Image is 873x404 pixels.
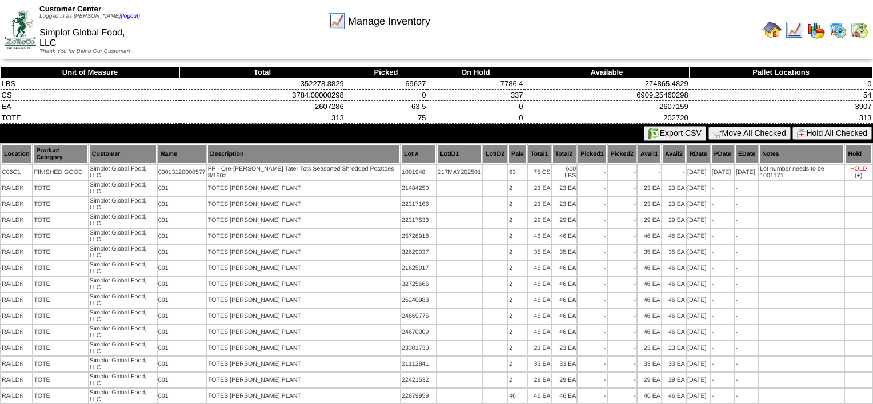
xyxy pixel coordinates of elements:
[508,309,527,324] td: 2
[608,229,636,244] td: -
[578,357,606,371] td: -
[508,261,527,276] td: 2
[158,293,206,308] td: 001
[708,127,791,140] button: Move All Checked
[638,277,661,292] td: 46 EA
[528,277,551,292] td: 46 EA
[158,277,206,292] td: 001
[662,229,686,244] td: 46 EA
[1,293,32,308] td: RAILDK
[1,144,32,164] th: Location
[401,277,436,292] td: 32725666
[662,277,686,292] td: 46 EA
[662,357,686,371] td: 33 EA
[1,181,32,196] td: RAILDK
[711,309,734,324] td: -
[401,165,436,180] td: 1001948
[1,277,32,292] td: RAILDK
[662,213,686,228] td: 29 EA
[207,277,400,292] td: TOTES [PERSON_NAME] PLANT
[552,341,577,355] td: 23 EA
[735,229,758,244] td: -
[33,165,87,180] td: FINISHED GOOD
[687,341,710,355] td: [DATE]
[39,28,125,48] span: Simplot Global Food, LLC
[638,293,661,308] td: 46 EA
[735,144,758,164] th: EDate
[33,309,87,324] td: TOTE
[735,341,758,355] td: -
[687,213,710,228] td: [DATE]
[711,144,734,164] th: PDate
[687,325,710,340] td: [DATE]
[687,229,710,244] td: [DATE]
[687,144,710,164] th: RDate
[401,325,436,340] td: 24670009
[89,341,157,355] td: Simplot Global Food, LLC
[578,197,606,212] td: -
[662,373,686,387] td: 29 EA
[207,261,400,276] td: TOTES [PERSON_NAME] PLANT
[158,357,206,371] td: 001
[578,245,606,260] td: -
[638,165,661,180] td: -
[483,144,507,164] th: LotID2
[638,213,661,228] td: 29 EA
[33,261,87,276] td: TOTE
[578,165,606,180] td: -
[552,357,577,371] td: 33 EA
[528,144,551,164] th: Total1
[552,213,577,228] td: 29 EA
[711,293,734,308] td: -
[508,229,527,244] td: 2
[528,357,551,371] td: 33 EA
[508,277,527,292] td: 2
[759,165,844,180] td: Lot number needs to be 1001171
[1,112,180,124] td: TOTE
[33,245,87,260] td: TOTE
[39,5,101,13] span: Customer Center
[158,213,206,228] td: 001
[797,129,806,138] img: hold.gif
[735,357,758,371] td: -
[345,67,427,78] th: Picked
[552,144,577,164] th: Total2
[552,277,577,292] td: 46 EA
[1,197,32,212] td: RAILDK
[690,112,873,124] td: 313
[648,128,660,139] img: excel.gif
[207,357,400,371] td: TOTES [PERSON_NAME] PLANT
[687,373,710,387] td: [DATE]
[207,325,400,340] td: TOTES [PERSON_NAME] PLANT
[687,245,710,260] td: [DATE]
[845,144,872,164] th: Hold
[638,181,661,196] td: 23 EA
[735,373,758,387] td: -
[89,325,157,340] td: Simplot Global Food, LLC
[552,165,577,180] td: 600 LBS
[578,293,606,308] td: -
[33,373,87,387] td: TOTE
[207,245,400,260] td: TOTES [PERSON_NAME] PLANT
[427,67,524,78] th: On Hold
[608,144,636,164] th: Picked2
[638,197,661,212] td: 23 EA
[508,341,527,355] td: 2
[207,341,400,355] td: TOTES [PERSON_NAME] PLANT
[207,165,400,180] td: FP - Ore-[PERSON_NAME] Tater Tots Seasoned Shredded Potatoes 8/160z
[401,341,436,355] td: 23301730
[89,373,157,387] td: Simplot Global Food, LLC
[528,165,551,180] td: 75 CS
[524,101,690,112] td: 2607159
[608,325,636,340] td: -
[89,309,157,324] td: Simplot Global Food, LLC
[327,12,346,30] img: line_graph.gif
[578,325,606,340] td: -
[552,197,577,212] td: 23 EA
[1,67,180,78] th: Unit of Measure
[158,144,206,164] th: Name
[638,144,661,164] th: Avail1
[158,165,206,180] td: 00013120000577
[207,293,400,308] td: TOTES [PERSON_NAME] PLANT
[427,78,524,90] td: 7786.4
